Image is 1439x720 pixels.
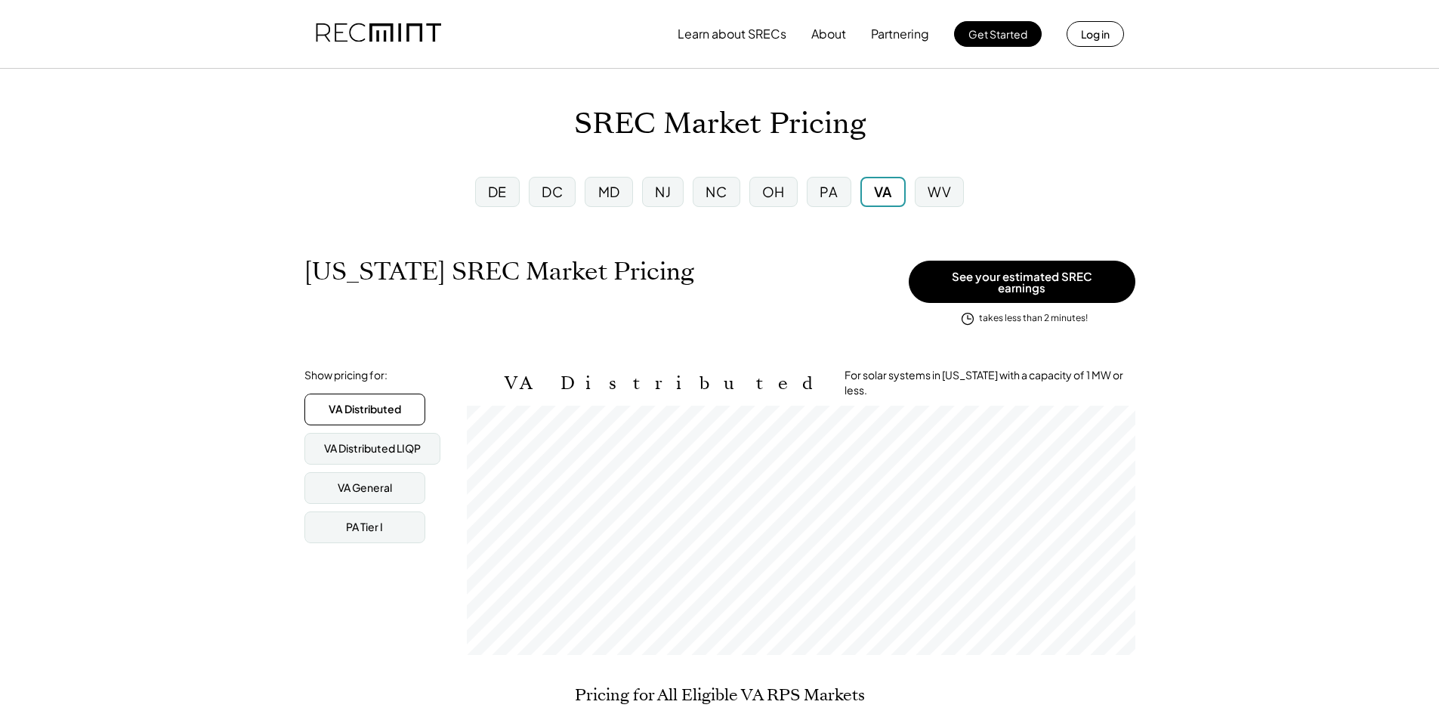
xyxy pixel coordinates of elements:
button: About [811,19,846,49]
h1: SREC Market Pricing [574,107,866,142]
button: See your estimated SREC earnings [909,261,1135,303]
div: WV [928,182,951,201]
div: MD [598,182,620,201]
div: Show pricing for: [304,368,388,383]
div: VA Distributed LIQP [324,441,421,456]
div: VA General [338,481,392,496]
div: NC [706,182,727,201]
h2: VA Distributed [505,372,822,394]
button: Partnering [871,19,929,49]
div: DC [542,182,563,201]
div: VA Distributed [329,402,401,417]
button: Log in [1067,21,1124,47]
button: Learn about SRECs [678,19,786,49]
h2: Pricing for All Eligible VA RPS Markets [575,685,865,705]
div: PA Tier I [346,520,383,535]
img: recmint-logotype%403x.png [316,8,441,60]
div: DE [488,182,507,201]
div: OH [762,182,785,201]
h1: [US_STATE] SREC Market Pricing [304,257,694,286]
div: takes less than 2 minutes! [979,312,1088,325]
div: VA [874,182,892,201]
button: Get Started [954,21,1042,47]
div: NJ [655,182,671,201]
div: For solar systems in [US_STATE] with a capacity of 1 MW or less. [845,368,1135,397]
div: PA [820,182,838,201]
